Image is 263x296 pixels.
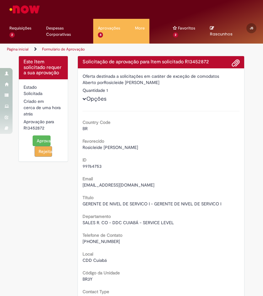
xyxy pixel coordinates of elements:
span: Aprovações [98,25,120,31]
span: GERENTE DE NIVEL DE SERVICO I - GERENTE DE NIVEL DE SERVICO I [83,201,221,207]
label: Estado [24,84,37,90]
b: Country Code [83,119,110,125]
div: 27/08/2025 14:42:13 [24,104,63,117]
b: Telefone de Contato [83,232,122,238]
span: 2 [173,32,178,38]
ul: Menu Cabeçalho [130,19,149,44]
b: Código da Unidade [83,270,120,276]
span: [PHONE_NUMBER] [83,239,120,244]
button: Rejeitar [35,146,52,157]
span: Rascunhos [210,31,233,37]
ul: Menu Cabeçalho [168,19,205,44]
span: Rosicleide [PERSON_NAME] [83,145,138,150]
h4: Este Item solicitado requer a sua aprovação [24,59,63,76]
span: SALES R. CO - DDC CUIABÁ - SERVICE LEVEL [83,220,174,225]
b: Favorecido [83,138,104,144]
a: More : 4 [130,19,149,38]
ul: Trilhas de página [5,44,127,55]
a: Despesas Corporativas : [41,19,93,38]
span: [EMAIL_ADDRESS][DOMAIN_NAME] [83,182,154,188]
ul: Menu Cabeçalho [5,19,41,44]
label: Aprovação para [24,119,54,125]
h4: Solicitação de aprovação para Item solicitado R13452872 [83,59,240,65]
label: Aberto por [83,79,104,86]
span: 2 [9,32,15,38]
img: ServiceNow [8,3,41,16]
ul: Menu Cabeçalho [41,19,93,44]
span: cerca de uma hora atrás [24,105,61,117]
ul: Menu Cabeçalho [93,19,130,44]
div: Solicitada [24,90,63,97]
ul: Menu Cabeçalho [159,19,168,44]
span: Favoritos [178,25,195,31]
span: JS [250,26,253,30]
span: CDD Cuiabá [83,257,107,263]
span: 8 [98,32,103,38]
span: Requisições [9,25,31,31]
span: BR3Y [83,276,93,282]
time: 27/08/2025 14:42:13 [24,105,61,117]
a: Favoritos : 2 [168,19,205,38]
button: Aprovar [33,135,50,146]
a: Formulário de Aprovação [42,47,85,52]
a: JS [242,19,263,31]
ul: Menu Cabeçalho [149,19,159,44]
span: More [135,25,145,31]
b: Título [83,195,94,200]
div: R13452872 [24,125,63,131]
b: Email [83,176,93,182]
span: 99764753 [83,163,102,169]
a: No momento, sua lista de rascunhos tem 0 Itens [210,25,233,37]
div: Quantidade 1 [83,87,240,93]
label: Criado em [24,98,44,104]
a: Requisições : 2 [5,19,41,38]
a: Página inicial [7,47,29,52]
span: Despesas Corporativas [46,25,88,38]
b: Contact Type [83,289,109,294]
b: Departamento [83,214,111,219]
b: Local [83,251,93,257]
a: Aprovações : 8 [93,19,130,38]
b: ID [83,157,87,163]
div: Oferta destinada a solicitações em caráter de exceção de comodatos [83,73,240,79]
span: BR [83,126,88,131]
div: Rosicleide [PERSON_NAME] [83,79,240,87]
